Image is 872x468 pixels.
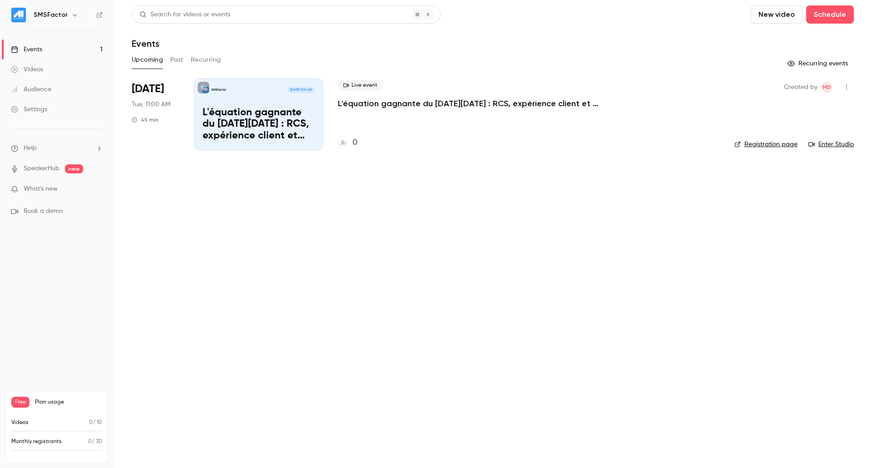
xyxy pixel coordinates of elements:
[132,53,163,67] button: Upcoming
[132,78,179,151] div: Sep 30 Tue, 11:00 AM (Europe/Paris)
[88,438,102,446] p: / 30
[822,82,831,93] span: MD
[203,107,315,142] p: L'équation gagnante du [DATE][DATE] : RCS, expérience client et rentabilité !
[338,98,610,109] a: L'équation gagnante du [DATE][DATE] : RCS, expérience client et rentabilité !
[132,38,159,49] h1: Events
[34,10,68,20] h6: SMSFactor
[11,143,103,153] li: help-dropdown-opener
[808,140,854,149] a: Enter Studio
[338,80,383,91] span: Live event
[11,438,62,446] p: Monthly registrants
[11,8,26,22] img: SMSFactor
[89,419,102,427] p: / 10
[821,82,832,93] span: Marie Delamarre
[170,53,183,67] button: Past
[287,87,314,93] span: [DATE] 11:00 AM
[11,85,51,94] div: Audience
[139,10,230,20] div: Search for videos or events
[132,100,170,109] span: Tue, 11:00 AM
[24,143,37,153] span: Help
[24,207,63,216] span: Book a demo
[11,397,30,408] span: Free
[88,439,92,444] span: 0
[751,5,803,24] button: New video
[783,56,854,71] button: Recurring events
[11,105,47,114] div: Settings
[806,5,854,24] button: Schedule
[11,65,43,74] div: Videos
[132,116,159,123] div: 45 min
[92,185,103,193] iframe: Noticeable Trigger
[11,45,42,54] div: Events
[784,82,817,93] span: Created by
[211,88,226,92] p: SMSFactor
[11,419,29,427] p: Videos
[194,78,323,151] a: L'équation gagnante du Black Friday : RCS, expérience client et rentabilité !SMSFactor[DATE] 11:0...
[352,137,357,149] h4: 0
[24,184,58,194] span: What's new
[338,137,357,149] a: 0
[191,53,221,67] button: Recurring
[24,164,59,173] a: SpeakerHub
[65,164,83,173] span: new
[734,140,798,149] a: Registration page
[89,420,93,425] span: 0
[35,399,102,406] span: Plan usage
[132,82,164,96] span: [DATE]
